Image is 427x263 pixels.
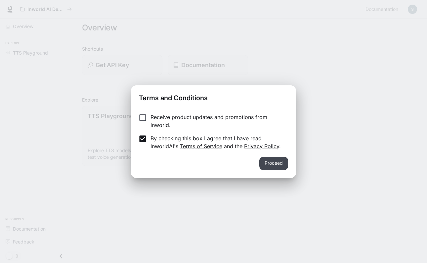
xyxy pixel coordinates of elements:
h2: Terms and Conditions [131,85,296,108]
button: Proceed [259,157,288,170]
p: By checking this box I agree that I have read InworldAI's and the . [150,134,283,150]
a: Terms of Service [180,143,222,150]
a: Privacy Policy [244,143,279,150]
p: Receive product updates and promotions from Inworld. [150,113,283,129]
